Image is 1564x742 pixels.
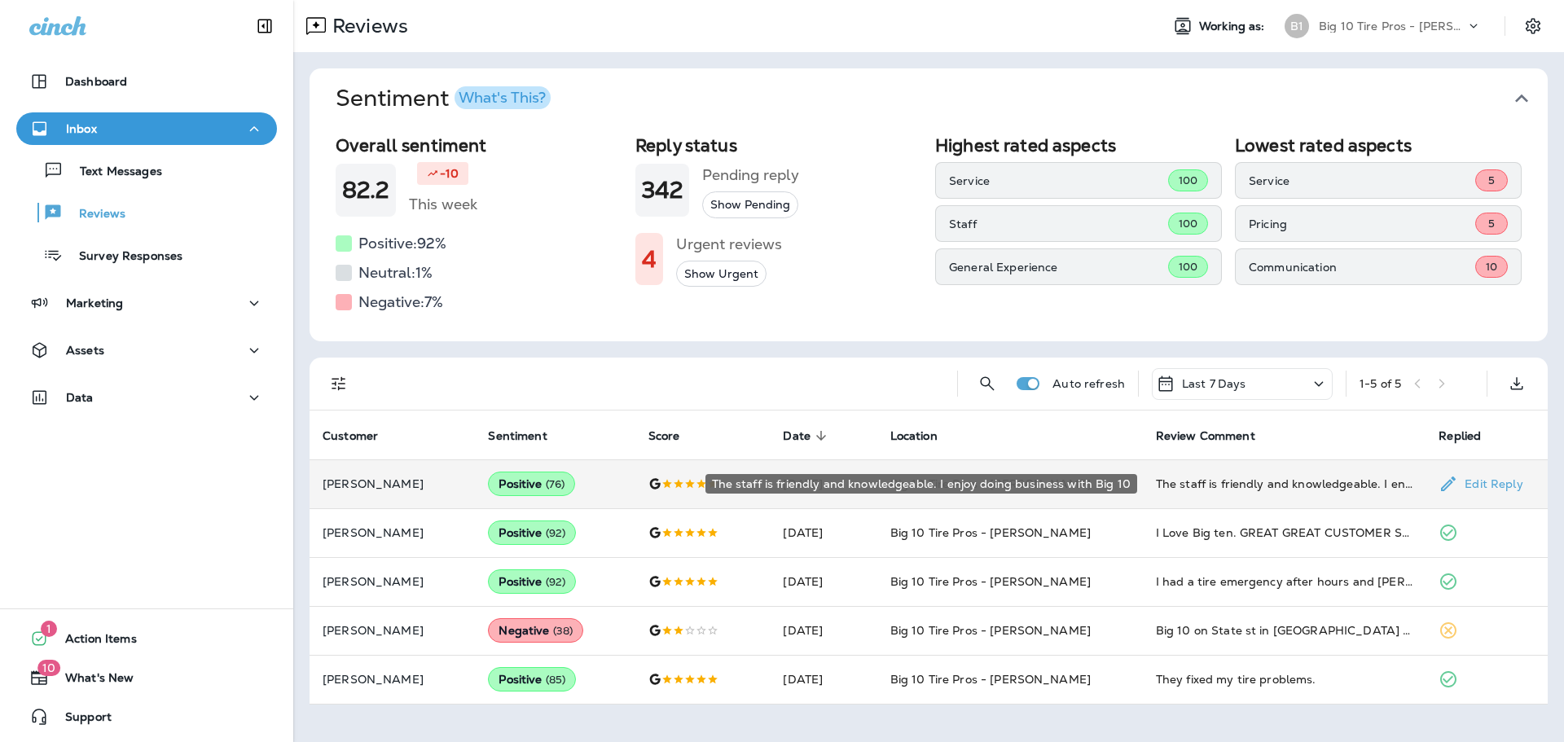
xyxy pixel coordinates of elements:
button: Support [16,700,277,733]
p: Survey Responses [63,249,182,265]
div: I Love Big ten. GREAT GREAT CUSTOMER SERVICE. They Very Detailed with Everything. Prices are Fair... [1156,525,1413,541]
h2: Highest rated aspects [935,135,1222,156]
span: Big 10 Tire Pros - [PERSON_NAME] [890,672,1091,687]
h5: Pending reply [702,162,799,188]
p: Reviews [63,207,125,222]
span: 10 [37,660,60,676]
span: ( 85 ) [546,673,566,687]
h1: 4 [642,246,657,273]
h5: Positive: 92 % [358,231,446,257]
span: Date [783,428,832,443]
button: Show Pending [702,191,798,218]
div: Negative [488,618,583,643]
p: Pricing [1249,217,1475,231]
span: Customer [323,428,399,443]
button: Data [16,381,277,414]
span: 5 [1488,217,1495,231]
p: Text Messages [64,165,162,180]
span: ( 76 ) [546,477,565,491]
p: Data [66,391,94,404]
p: Assets [66,344,104,357]
p: Marketing [66,296,123,310]
p: [PERSON_NAME] [323,477,462,490]
button: Settings [1518,11,1548,41]
span: ( 92 ) [546,526,566,540]
td: [DATE] [770,508,876,557]
span: 10 [1486,260,1497,274]
button: Marketing [16,287,277,319]
button: 10What's New [16,661,277,694]
h1: Sentiment [336,85,551,112]
span: Customer [323,429,378,443]
p: [PERSON_NAME] [323,673,462,686]
span: Replied [1439,428,1502,443]
p: Dashboard [65,75,127,88]
button: Filters [323,367,355,400]
button: Show Urgent [676,261,767,288]
h5: This week [409,191,477,217]
span: Review Comment [1156,428,1276,443]
p: [PERSON_NAME] [323,624,462,637]
div: Positive [488,520,576,545]
span: Working as: [1199,20,1268,33]
h2: Lowest rated aspects [1235,135,1522,156]
span: Location [890,428,959,443]
div: Positive [488,569,576,594]
button: Search Reviews [971,367,1004,400]
td: [DATE] [770,655,876,704]
div: Big 10 on State st in jackson ms has great representatives at the front desk . Monica was very he... [1156,622,1413,639]
p: Last 7 Days [1182,377,1246,390]
div: 1 - 5 of 5 [1360,377,1401,390]
h1: 82.2 [342,177,389,204]
span: Sentiment [488,429,547,443]
div: They fixed my tire problems. [1156,671,1413,687]
p: General Experience [949,261,1168,274]
div: The staff is friendly and knowledgeable. I enjoy doing business with Big 10 [1156,476,1413,492]
div: B1 [1285,14,1309,38]
span: What's New [49,671,134,691]
button: What's This? [455,86,551,109]
span: Big 10 Tire Pros - [PERSON_NAME] [890,623,1091,638]
span: Big 10 Tire Pros - [PERSON_NAME] [890,574,1091,589]
p: Service [949,174,1168,187]
div: Positive [488,472,575,496]
td: [DATE] [770,557,876,606]
p: Reviews [326,14,408,38]
button: Collapse Sidebar [242,10,288,42]
h5: Urgent reviews [676,231,782,257]
p: Auto refresh [1052,377,1125,390]
span: Sentiment [488,428,568,443]
h5: Neutral: 1 % [358,260,433,286]
button: Reviews [16,195,277,230]
div: What's This? [459,90,546,105]
td: [DATE] [770,459,876,508]
p: Communication [1249,261,1475,274]
span: Score [648,428,701,443]
h5: Negative: 7 % [358,289,443,315]
span: 100 [1179,217,1197,231]
p: Staff [949,217,1168,231]
button: 1Action Items [16,622,277,655]
span: 5 [1488,173,1495,187]
p: [PERSON_NAME] [323,526,462,539]
span: Action Items [49,632,137,652]
div: Positive [488,667,576,692]
p: Service [1249,174,1475,187]
p: Inbox [66,122,97,135]
span: 1 [41,621,57,637]
h1: 342 [642,177,683,204]
button: Export as CSV [1500,367,1533,400]
p: Big 10 Tire Pros - [PERSON_NAME] [1319,20,1465,33]
td: [DATE] [770,606,876,655]
p: Edit Reply [1458,477,1522,490]
button: Text Messages [16,153,277,187]
p: [PERSON_NAME] [323,575,462,588]
div: SentimentWhat's This? [310,129,1548,341]
span: ( 92 ) [546,575,566,589]
span: Date [783,429,811,443]
span: Support [49,710,112,730]
span: Big 10 Tire Pros - [PERSON_NAME] [890,525,1091,540]
h2: Overall sentiment [336,135,622,156]
button: Assets [16,334,277,367]
button: SentimentWhat's This? [323,68,1561,129]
